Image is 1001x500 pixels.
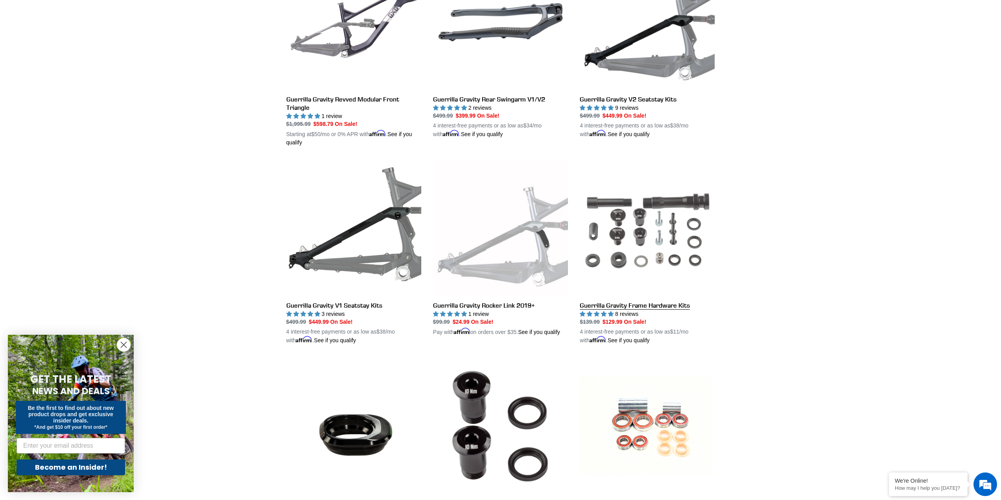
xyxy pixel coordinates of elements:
span: We're online! [46,99,109,179]
div: Minimize live chat window [129,4,148,23]
textarea: Type your message and hit 'Enter' [4,215,150,242]
span: NEWS AND DEALS [32,385,110,397]
button: Become an Insider! [17,459,125,475]
button: Close dialog [117,338,131,352]
p: How may I help you today? [895,485,962,491]
div: Navigation go back [9,43,20,55]
img: d_696896380_company_1647369064580_696896380 [25,39,45,59]
div: We're Online! [895,478,962,484]
span: GET THE LATEST [30,372,111,386]
span: *And get $10 off your first order* [34,424,107,430]
input: Enter your email address [17,438,125,454]
span: Be the first to find out about new product drops and get exclusive insider deals. [28,405,114,424]
div: Chat with us now [53,44,144,54]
